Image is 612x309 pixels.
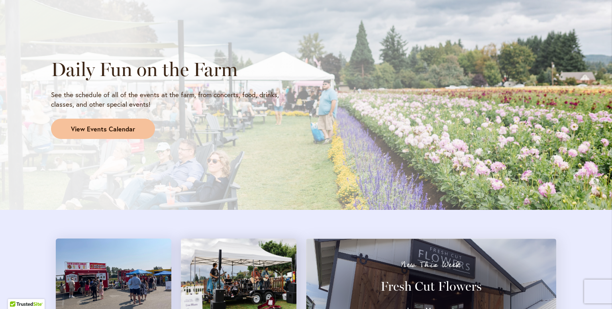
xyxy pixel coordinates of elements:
[320,278,542,294] h3: Fresh Cut Flowers
[51,90,299,109] p: See the schedule of all of the events at the farm, from concerts, food, drinks, classes, and othe...
[320,261,542,269] p: New This Week
[51,119,155,139] a: View Events Calendar
[71,125,135,134] span: View Events Calendar
[51,58,299,80] h2: Daily Fun on the Farm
